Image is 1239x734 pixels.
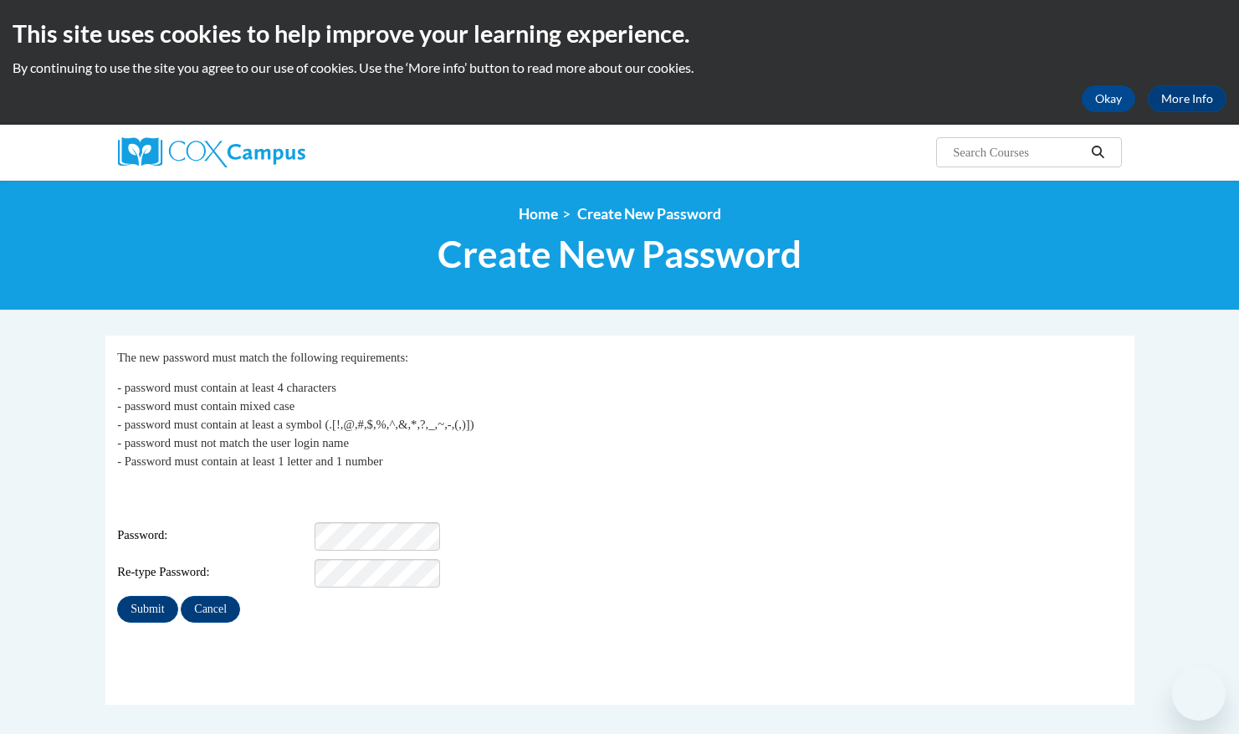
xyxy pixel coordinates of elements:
[1085,142,1110,162] button: Search
[117,351,408,364] span: The new password must match the following requirements:
[1148,85,1226,112] a: More Info
[117,526,311,545] span: Password:
[1172,667,1226,721] iframe: Button to launch messaging window
[13,59,1226,77] p: By continuing to use the site you agree to our use of cookies. Use the ‘More info’ button to read...
[118,137,305,167] img: Cox Campus
[577,205,721,223] span: Create New Password
[117,596,177,623] input: Submit
[1082,85,1135,112] button: Okay
[438,232,801,276] span: Create New Password
[117,563,311,582] span: Re-type Password:
[519,205,558,223] a: Home
[118,137,436,167] a: Cox Campus
[117,381,474,468] span: - password must contain at least 4 characters - password must contain mixed case - password must ...
[181,596,240,623] input: Cancel
[951,142,1085,162] input: Search Courses
[13,17,1226,50] h2: This site uses cookies to help improve your learning experience.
